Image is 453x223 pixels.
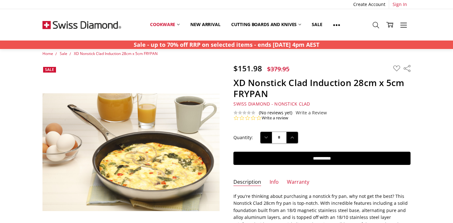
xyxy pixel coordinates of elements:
span: Sale [45,67,54,72]
a: Cutting boards and knives [226,18,307,31]
span: $379.95 [267,65,289,73]
h1: XD Nonstick Clad Induction 28cm x 5cm FRYPAN [233,77,411,99]
a: Write a Review [296,110,327,115]
span: $151.98 [233,63,262,73]
img: Free Shipping On Every Order [42,9,121,41]
a: Warranty [287,179,309,186]
a: Sale [60,51,67,56]
a: Sale [306,18,327,31]
label: Quantity: [233,134,253,141]
a: Home [42,51,53,56]
a: Description [233,179,261,186]
a: New arrival [185,18,226,31]
a: Info [270,179,279,186]
a: XD Nonstick Clad Induction 28cm x 5cm FRYPAN [74,51,158,56]
strong: Sale - up to 70% off RRP on selected items - ends [DATE] 4pm AEST [134,41,319,48]
span: (No reviews yet) [259,110,292,115]
span: Swiss Diamond - Nonstick Clad [233,101,310,107]
a: Show All [328,18,345,32]
a: Write a review [262,115,288,121]
a: Cookware [145,18,185,31]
